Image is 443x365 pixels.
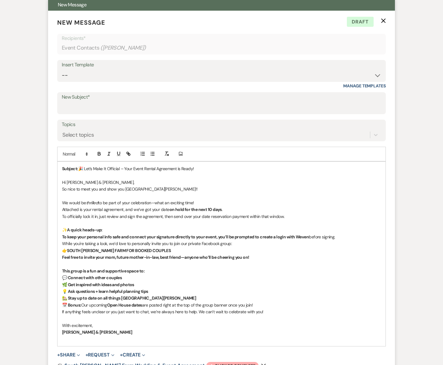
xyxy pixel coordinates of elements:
strong: To keep your personal info safe and connect your signature directly to your event, you’ll be prom... [62,234,309,240]
div: Event Contacts [62,42,381,54]
span: ( [PERSON_NAME] ) [100,44,146,52]
span: + [85,353,88,357]
strong: Feel free to invite your mom, future mother-in-law, best friend—anyone who’ll be cheering you on! [62,254,249,260]
strong: A quick heads-up: [67,227,102,233]
span: before signing. [309,234,335,240]
p: Attached is your rental agreement, and we’ve got your date [62,206,381,213]
a: Manage Templates [343,83,386,89]
p: Recipients* [62,34,381,42]
span: 🎉 Let’s Make It Official – Your Event Rental Agreement is Ready! [78,166,194,171]
strong: Subject: [62,166,78,171]
strong: This group is a fun and supportive space to: [62,268,145,274]
button: Share [57,353,80,357]
strong: 🌿 Get inspired with ideas and photos [62,282,134,287]
strong: Open House dates [107,302,142,308]
label: Topics [62,120,381,129]
p: ✨ [62,226,381,233]
button: Request [85,353,114,357]
em: thrilled [86,200,98,205]
strong: on hold for the next 10 days [169,207,222,212]
strong: 💡 Ask questions + learn helpful planning tips [62,289,148,294]
span: Draft [347,17,374,27]
p: If anything feels unclear or you just want to chat, we’re always here to help. We can’t wait to c... [62,308,381,315]
div: Select topics [62,131,94,139]
p: 👉 [62,247,381,254]
span: Our upcoming [81,302,107,308]
span: to be part of your celebration—what an exciting time! [98,200,194,205]
span: + [57,353,60,357]
span: New Message [58,2,86,8]
div: Insert Template [62,61,381,69]
strong: [PERSON_NAME] & [PERSON_NAME] [62,329,132,335]
strong: SOUTH [PERSON_NAME] FARM FOR BOOKED COUPLES [67,248,171,253]
p: With excitement, [62,322,381,329]
span: New Message [57,19,105,26]
span: + [120,353,123,357]
span: . [222,207,222,212]
p: So nice to meet you and show you [GEOGRAPHIC_DATA][PERSON_NAME]!! [62,186,381,192]
p: We would be [62,199,381,206]
strong: 📅 Bonus: [62,302,81,308]
p: Hi [PERSON_NAME] & [PERSON_NAME], [62,179,381,186]
label: New Subject* [62,93,381,102]
p: While you're taking a look, we’d love to personally invite you to join our private Facebook group: [62,240,381,247]
strong: 💬 Connect with other couples [62,275,122,280]
strong: 🏡 Stay up to date on all things [GEOGRAPHIC_DATA][PERSON_NAME] [62,295,196,301]
span: are posted right at the top of the group banner once you join! [142,302,253,308]
button: Create [120,353,145,357]
span: To officially lock it in, just review and sign the agreement, then send over your date reservatio... [62,214,284,219]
